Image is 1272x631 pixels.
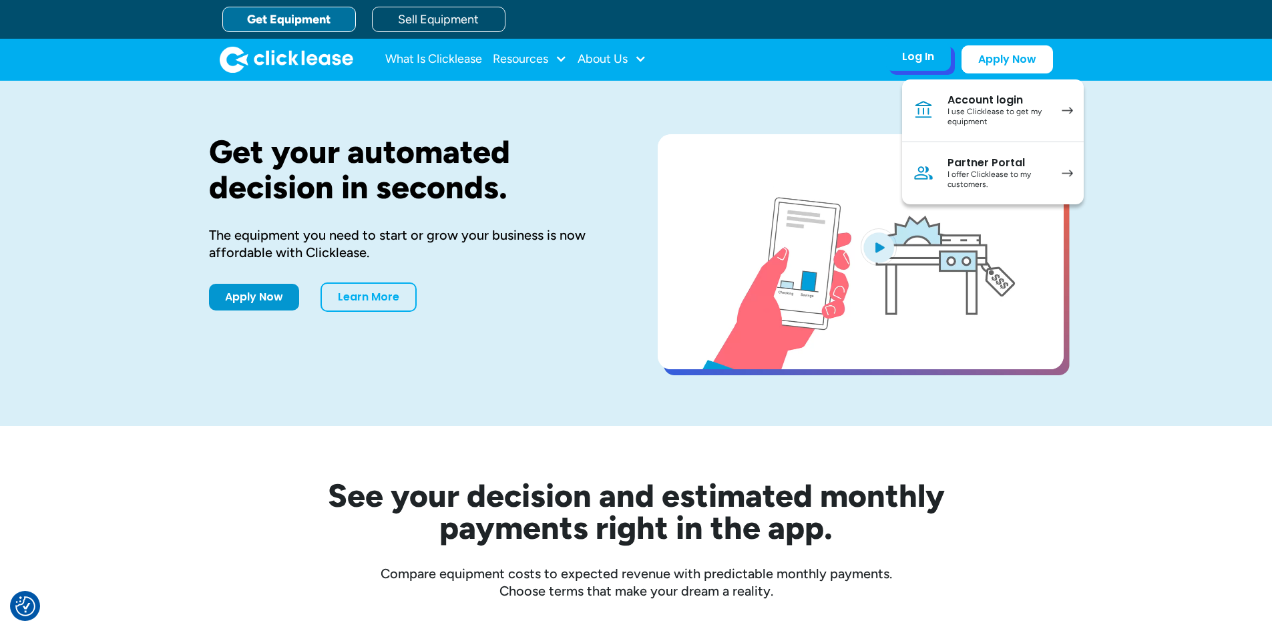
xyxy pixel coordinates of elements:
a: Partner PortalI offer Clicklease to my customers. [902,142,1084,204]
a: Learn More [321,282,417,312]
a: Apply Now [962,45,1053,73]
a: Sell Equipment [372,7,505,32]
div: Account login [947,93,1048,107]
a: What Is Clicklease [385,46,482,73]
div: Log In [902,50,934,63]
a: home [220,46,353,73]
img: Clicklease logo [220,46,353,73]
div: Compare equipment costs to expected revenue with predictable monthly payments. Choose terms that ... [209,565,1064,600]
div: Resources [493,46,567,73]
nav: Log In [902,79,1084,204]
div: I use Clicklease to get my equipment [947,107,1048,128]
a: Apply Now [209,284,299,310]
img: Revisit consent button [15,596,35,616]
h1: Get your automated decision in seconds. [209,134,615,205]
img: arrow [1062,107,1073,114]
button: Consent Preferences [15,596,35,616]
div: Partner Portal [947,156,1048,170]
img: Blue play button logo on a light blue circular background [861,228,897,266]
a: open lightbox [658,134,1064,369]
div: About Us [578,46,646,73]
a: Get Equipment [222,7,356,32]
a: Account loginI use Clicklease to get my equipment [902,79,1084,142]
div: The equipment you need to start or grow your business is now affordable with Clicklease. [209,226,615,261]
h2: See your decision and estimated monthly payments right in the app. [262,479,1010,544]
img: Person icon [913,162,934,184]
img: arrow [1062,170,1073,177]
img: Bank icon [913,99,934,121]
div: I offer Clicklease to my customers. [947,170,1048,190]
